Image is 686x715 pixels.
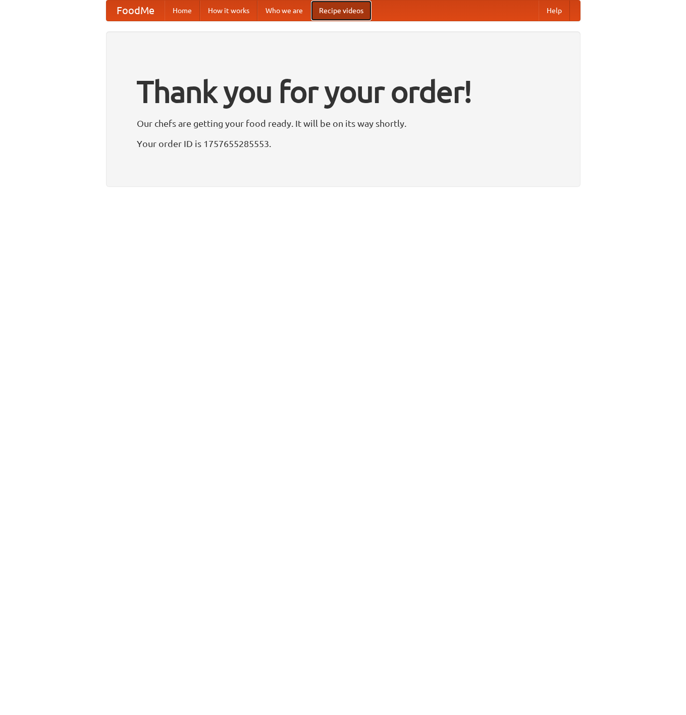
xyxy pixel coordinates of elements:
[539,1,570,21] a: Help
[137,136,550,151] p: Your order ID is 1757655285553.
[200,1,257,21] a: How it works
[137,67,550,116] h1: Thank you for your order!
[257,1,311,21] a: Who we are
[165,1,200,21] a: Home
[137,116,550,131] p: Our chefs are getting your food ready. It will be on its way shortly.
[107,1,165,21] a: FoodMe
[311,1,372,21] a: Recipe videos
